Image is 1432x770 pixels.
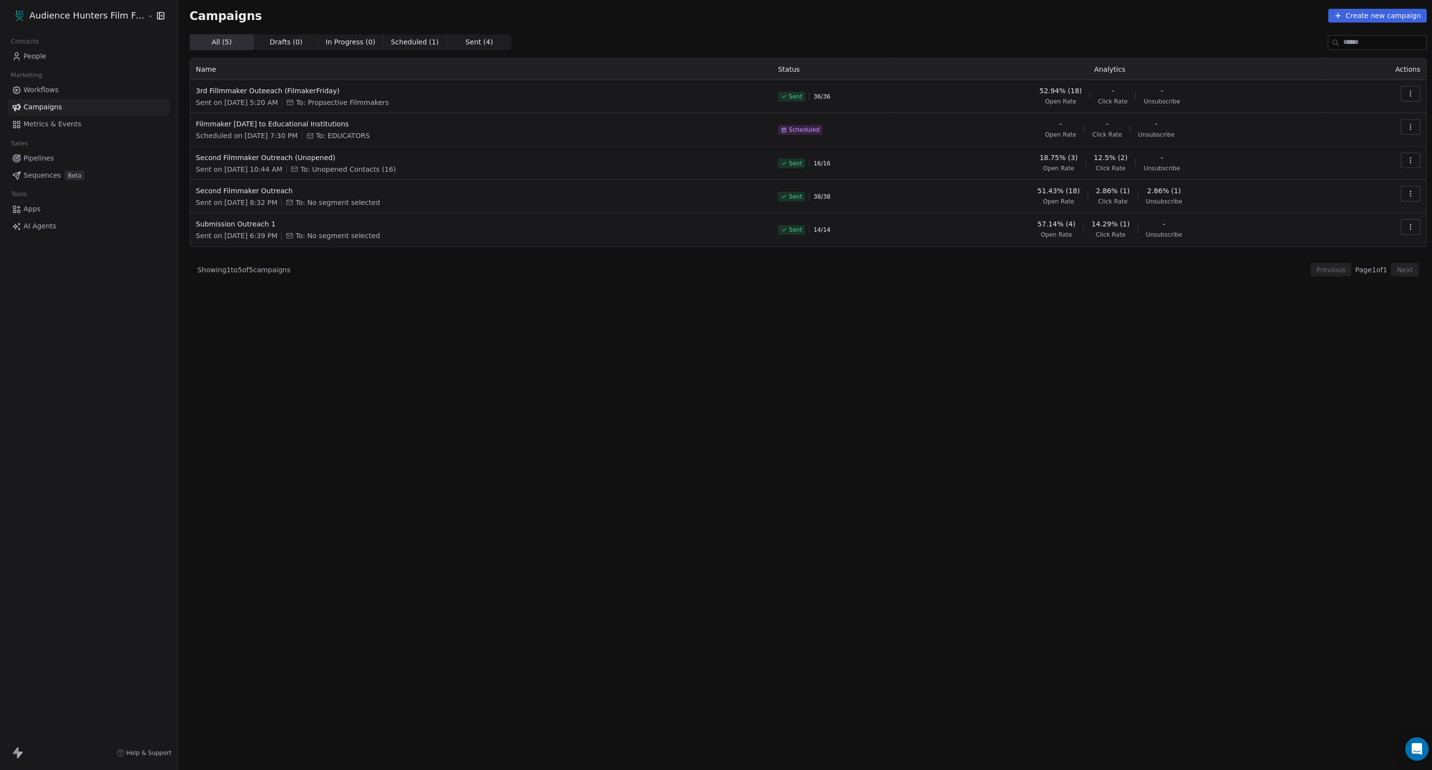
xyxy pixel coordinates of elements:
[8,203,169,219] a: Apps
[8,51,169,67] a: People
[7,138,32,153] span: Sales
[23,223,56,233] span: AI Agents
[463,40,491,50] span: Sent ( 4 )
[8,220,169,236] a: AI Agents
[23,155,54,165] span: Pipelines
[1133,133,1169,141] span: Unsubscribe
[1033,221,1071,231] span: 57.14% (4)
[1040,133,1072,141] span: Open Rate
[1093,200,1122,207] span: Click Rate
[1038,166,1070,174] span: Open Rate
[295,100,387,110] span: To: Propsective Filmmakers
[1088,133,1117,141] span: Click Rate
[116,749,171,756] a: Help & Support
[294,200,378,209] span: To: No segment selected
[1399,737,1422,760] div: Open Intercom Messenger
[195,200,276,209] span: Sent on [DATE] 8:32 PM
[1107,88,1109,98] span: -
[1138,166,1174,174] span: Unsubscribe
[1033,188,1075,198] span: 51.43% (18)
[324,40,374,50] span: In Progress ( 0 )
[810,95,827,103] span: 36 / 36
[810,195,827,203] span: 38 / 38
[1138,100,1174,108] span: Unsubscribe
[1142,188,1176,198] span: 2.86% (1)
[1349,266,1381,276] span: Page 1 of 1
[1089,155,1123,164] span: 12.5% (2)
[1101,122,1103,131] span: -
[1385,264,1412,278] button: Next
[23,122,81,132] span: Metrics & Events
[7,189,31,203] span: Tools
[195,88,763,98] span: 3rd Fillmmaker Outeeach (FilmakerFriday)
[1091,233,1120,241] span: Click Rate
[810,162,827,169] span: 16 / 16
[891,61,1319,82] th: Analytics
[126,749,171,756] span: Help & Support
[1150,122,1153,131] span: -
[785,195,798,203] span: Sent
[1038,200,1070,207] span: Open Rate
[195,233,276,243] span: Sent on [DATE] 6:39 PM
[6,37,43,51] span: Contacts
[1319,61,1420,82] th: Actions
[1155,88,1158,98] span: -
[8,152,169,168] a: Pipelines
[197,266,289,276] span: Showing 1 to 5 of 5 campaigns
[810,228,827,236] span: 14 / 14
[1141,233,1177,241] span: Unsubscribe
[1093,100,1122,108] span: Click Rate
[1054,122,1057,131] span: -
[315,133,368,143] span: To: EDUCATORS
[12,10,140,27] button: Audience Hunters Film Festival
[785,162,798,169] span: Sent
[64,173,84,182] span: Beta
[8,101,169,118] a: Campaigns
[294,233,378,243] span: To: No segment selected
[23,104,61,115] span: Campaigns
[29,12,144,25] span: Audience Hunters Film Festival
[195,221,763,231] span: Submission Outreach 1
[1155,155,1158,164] span: -
[785,228,798,236] span: Sent
[195,133,297,143] span: Scheduled on [DATE] 7:30 PM
[1157,221,1160,231] span: -
[769,61,891,82] th: Status
[1305,264,1345,278] button: Previous
[1035,88,1077,98] span: 52.94% (18)
[1091,166,1120,174] span: Click Rate
[1141,200,1177,207] span: Unsubscribe
[1036,233,1067,241] span: Open Rate
[8,84,169,101] a: Workflows
[299,166,394,176] span: To: Unopened Contacts (16)
[785,128,816,136] span: Scheduled
[195,188,763,198] span: Second Filmmaker Outreach
[8,169,169,185] a: SequencesBeta
[1040,100,1072,108] span: Open Rate
[14,13,25,24] img: AHFF%20symbol.png
[23,206,40,216] span: Apps
[1035,155,1073,164] span: 18.75% (3)
[195,166,281,176] span: Sent on [DATE] 10:44 AM
[1087,221,1125,231] span: 14.29% (1)
[8,119,169,135] a: Metrics & Events
[189,12,261,25] span: Campaigns
[389,40,437,50] span: Scheduled ( 1 )
[195,122,763,131] span: Filmmaker [DATE] to Educational Institutions
[195,155,763,164] span: Second Filmmaker Outreach (Unopened)
[189,61,769,82] th: Name
[268,40,301,50] span: Drafts ( 0 )
[23,172,60,182] span: Sequences
[23,87,59,98] span: Workflows
[1322,12,1420,25] button: Create new campaign
[195,100,277,110] span: Sent on [DATE] 5:20 AM
[785,95,798,103] span: Sent
[6,70,46,85] span: Marketing
[23,54,46,64] span: People
[1091,188,1125,198] span: 2.86% (1)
